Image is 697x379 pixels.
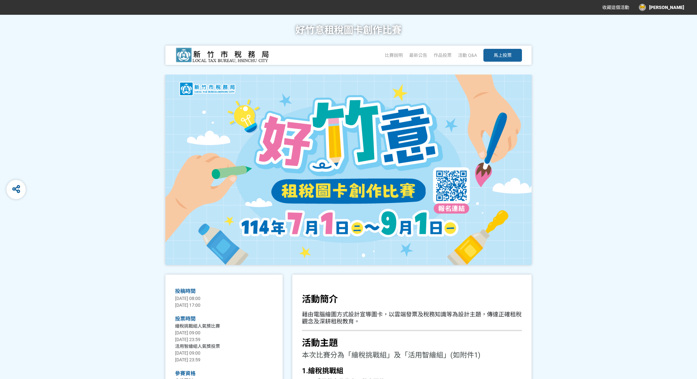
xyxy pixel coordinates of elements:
span: 參賽資格 [175,370,196,376]
span: 馬上投票 [494,53,512,58]
span: 收藏這個活動 [602,5,629,10]
img: 好竹意租稅圖卡創作比賽 [175,47,271,63]
span: [DATE] 23:59 [175,337,200,342]
span: [DATE] 23:59 [175,357,200,362]
span: 藉由電腦繪圖方式設計宣導圖卡，以雲端發票及稅務知識等為設計主題，傳達正確租稅觀念及深耕租稅教育。 [302,311,522,325]
span: 本次比賽分為「繪稅挑戰組」及「活用智繪組」(如附件1) [302,351,481,359]
strong: 活動主題 [302,338,338,348]
a: 最新公告 [409,53,427,58]
h1: 好竹意租稅圖卡創作比賽 [296,15,401,46]
span: 投稿時間 [175,288,196,294]
a: 活動 Q&A [458,53,477,58]
span: [DATE] 08:00 [175,296,200,301]
span: [DATE] 17:00 [175,303,200,308]
span: 作品投票 [434,53,452,58]
span: 繪稅挑戰組人氣獎比賽 [175,323,220,329]
strong: 1.繪稅挑戰組 [302,367,343,375]
a: 比賽說明 [385,53,403,58]
strong: 活動簡介 [302,294,338,304]
span: [DATE] 09:00 [175,330,200,335]
span: 投票時間 [175,316,196,322]
span: [DATE] 09:00 [175,350,200,356]
button: 馬上投票 [483,49,522,62]
span: 活用智繪組人氣獎投票 [175,344,220,349]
